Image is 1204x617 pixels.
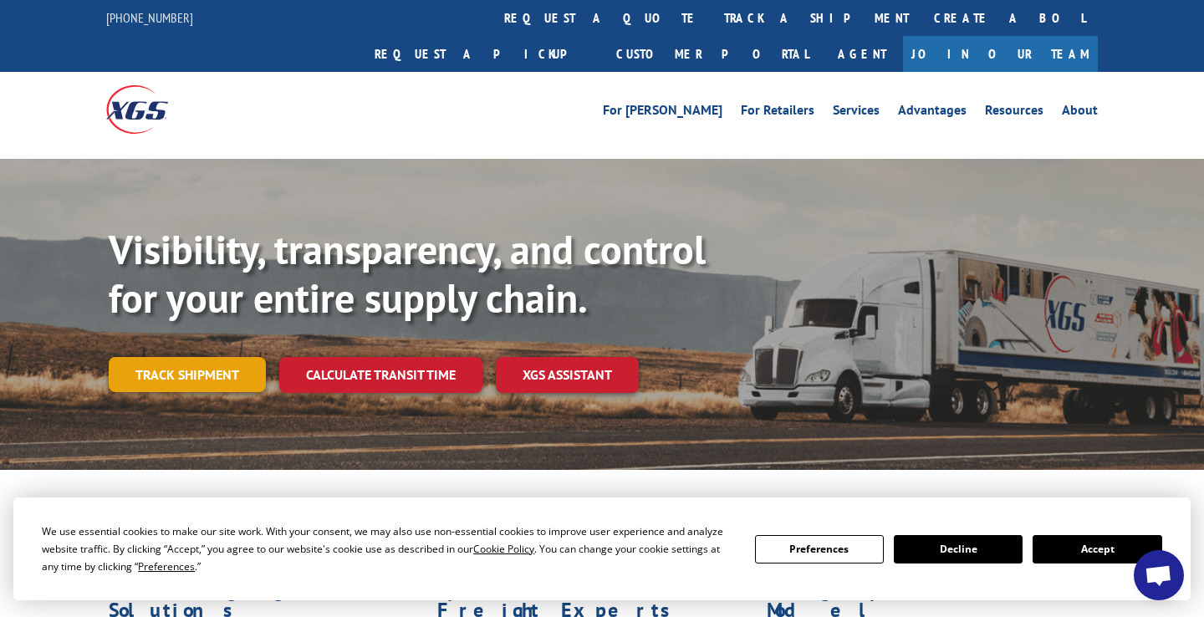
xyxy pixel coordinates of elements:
div: Cookie Consent Prompt [13,497,1191,600]
div: We use essential cookies to make our site work. With your consent, we may also use non-essential ... [42,523,734,575]
a: Join Our Team [903,36,1098,72]
a: Agent [821,36,903,72]
span: Cookie Policy [473,542,534,556]
button: Accept [1033,535,1161,563]
a: Resources [985,104,1043,122]
a: For Retailers [741,104,814,122]
button: Preferences [755,535,884,563]
button: Decline [894,535,1023,563]
a: Calculate transit time [279,357,482,393]
a: Advantages [898,104,967,122]
a: For [PERSON_NAME] [603,104,722,122]
a: XGS ASSISTANT [496,357,639,393]
a: Request a pickup [362,36,604,72]
a: Services [833,104,880,122]
span: Preferences [138,559,195,574]
a: About [1062,104,1098,122]
b: Visibility, transparency, and control for your entire supply chain. [109,223,706,324]
a: Customer Portal [604,36,821,72]
a: Open chat [1134,550,1184,600]
a: [PHONE_NUMBER] [106,9,193,26]
a: Track shipment [109,357,266,392]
